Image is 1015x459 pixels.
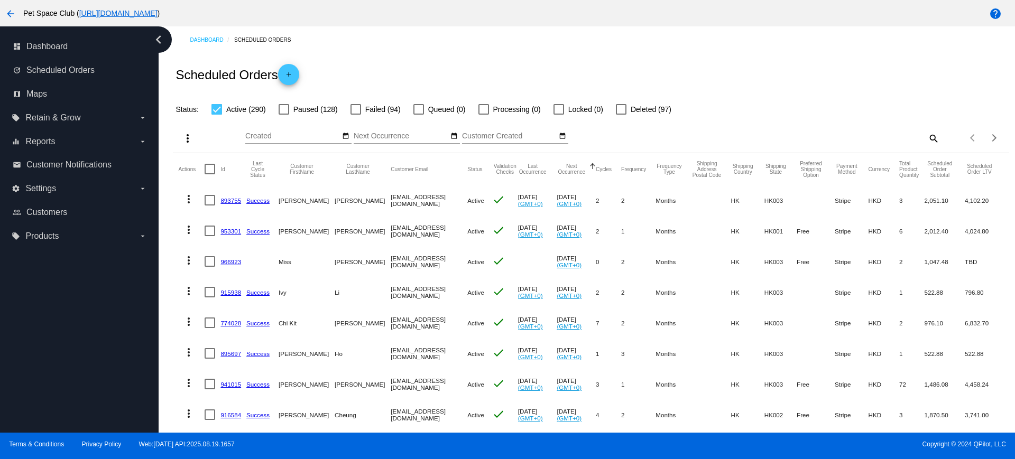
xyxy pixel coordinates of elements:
mat-cell: 2 [621,185,656,216]
mat-cell: 72 [899,369,924,399]
button: Change sorting for FrequencyType [656,163,682,175]
mat-cell: [PERSON_NAME] [279,369,335,399]
a: (GMT+0) [557,231,582,238]
button: Change sorting for LastOccurrenceUtc [518,163,548,175]
span: Deleted (97) [631,103,671,116]
span: Settings [25,184,56,193]
mat-cell: Ho [335,338,391,369]
mat-icon: date_range [559,132,566,140]
mat-cell: 522.88 [925,338,965,369]
mat-cell: [EMAIL_ADDRESS][DOMAIN_NAME] [391,307,467,338]
mat-cell: HK003 [764,338,797,369]
span: Locked (0) [568,103,603,116]
a: people_outline Customers [13,204,147,221]
mat-cell: [DATE] [518,307,557,338]
mat-cell: 1 [621,216,656,246]
mat-cell: 6 [899,216,924,246]
mat-cell: 976.10 [925,307,965,338]
button: Next page [984,127,1005,148]
mat-cell: 2,012.40 [925,216,965,246]
a: [URL][DOMAIN_NAME] [79,9,158,17]
mat-icon: arrow_back [4,7,17,20]
button: Change sorting for CustomerEmail [391,166,428,172]
mat-cell: HK [731,185,764,216]
span: Active [467,381,484,388]
mat-icon: check [492,285,505,298]
mat-cell: 1 [899,338,924,369]
mat-cell: [PERSON_NAME] [279,338,335,369]
button: Change sorting for Subtotal [925,161,956,178]
mat-icon: more_vert [182,193,195,205]
i: chevron_left [150,31,167,48]
mat-cell: 1,047.48 [925,246,965,277]
mat-cell: 1 [621,369,656,399]
mat-cell: [PERSON_NAME] [335,307,391,338]
mat-icon: check [492,316,505,329]
mat-cell: 3 [899,185,924,216]
mat-cell: [PERSON_NAME] [279,185,335,216]
mat-cell: TBD [965,246,1003,277]
mat-cell: Months [656,369,692,399]
i: arrow_drop_down [139,137,147,146]
mat-cell: HK002 [764,399,797,430]
mat-cell: 796.80 [965,277,1003,307]
mat-cell: HK003 [764,246,797,277]
span: Dashboard [26,42,68,51]
mat-cell: 1,486.08 [925,369,965,399]
mat-cell: HK [731,369,764,399]
i: arrow_drop_down [139,184,147,193]
a: (GMT+0) [518,353,543,360]
mat-cell: Stripe [835,338,868,369]
mat-cell: 1 [899,277,924,307]
mat-cell: HK003 [764,307,797,338]
a: email Customer Notifications [13,156,147,173]
a: (GMT+0) [518,415,543,421]
button: Change sorting for CustomerFirstName [279,163,325,175]
mat-cell: Months [656,399,692,430]
mat-cell: 2 [596,216,621,246]
span: Active (290) [226,103,266,116]
mat-icon: more_vert [182,346,195,359]
mat-cell: HKD [869,338,900,369]
mat-cell: HK003 [764,185,797,216]
span: Active [467,320,484,326]
a: Success [246,228,270,235]
mat-cell: Stripe [835,246,868,277]
i: dashboard [13,42,21,51]
mat-cell: HK [731,399,764,430]
span: Active [467,350,484,357]
a: 941015 [220,381,241,388]
mat-icon: more_vert [182,315,195,328]
mat-cell: [PERSON_NAME] [279,399,335,430]
span: Paused (128) [293,103,338,116]
mat-cell: Li [335,277,391,307]
mat-icon: search [927,130,939,146]
span: Queued (0) [428,103,466,116]
mat-cell: 4 [596,399,621,430]
mat-header-cell: Total Product Quantity [899,153,924,185]
mat-cell: HKD [869,307,900,338]
a: 774028 [220,320,241,326]
mat-cell: HK001 [764,216,797,246]
a: dashboard Dashboard [13,38,147,55]
span: Status: [176,105,199,114]
a: 916584 [220,411,241,418]
mat-cell: Ivy [279,277,335,307]
span: Active [467,411,484,418]
button: Change sorting for NextOccurrenceUtc [557,163,586,175]
span: Active [467,197,484,204]
mat-cell: [DATE] [557,307,596,338]
mat-cell: 2 [621,246,656,277]
button: Change sorting for Cycles [596,166,612,172]
span: Maps [26,89,47,99]
a: Success [246,320,270,326]
mat-icon: check [492,408,505,420]
a: Scheduled Orders [234,32,300,48]
a: (GMT+0) [557,200,582,207]
mat-cell: 522.88 [965,338,1003,369]
span: Products [25,231,59,241]
mat-cell: 2 [596,185,621,216]
mat-cell: [PERSON_NAME] [335,369,391,399]
mat-cell: HK [731,338,764,369]
input: Created [245,132,340,140]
